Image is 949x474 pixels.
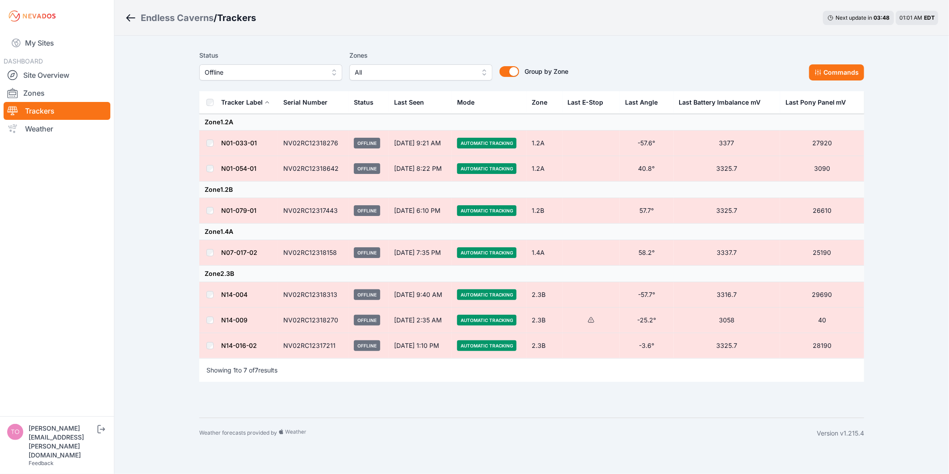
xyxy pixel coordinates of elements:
div: Last Battery Imbalance mV [679,98,761,107]
td: 2.3B [527,308,563,333]
td: 3316.7 [674,282,780,308]
td: NV02RC12318270 [278,308,349,333]
div: [PERSON_NAME][EMAIL_ADDRESS][PERSON_NAME][DOMAIN_NAME] [29,424,96,460]
td: 3325.7 [674,198,780,224]
td: NV02RC12318158 [278,240,349,266]
td: 3325.7 [674,333,780,359]
span: Offline [354,205,380,216]
td: 2.3B [527,282,563,308]
a: N01-054-01 [221,165,256,172]
button: Last Angle [625,92,665,113]
div: Last Angle [625,98,658,107]
div: Tracker Label [221,98,263,107]
span: Automatic Tracking [457,289,516,300]
img: tomasz.barcz@energix-group.com [7,424,23,440]
a: My Sites [4,32,110,54]
span: Automatic Tracking [457,340,516,351]
div: Version v1.215.4 [817,429,864,438]
span: Group by Zone [525,68,568,75]
div: Weather forecasts provided by [199,429,817,438]
td: 1.2A [527,131,563,156]
td: [DATE] 8:22 PM [389,156,452,182]
td: 57.7° [620,198,674,224]
div: Mode [457,98,474,107]
span: Offline [354,247,380,258]
span: 7 [244,366,247,374]
button: Commands [809,64,864,80]
td: Zone 1.2A [199,114,864,131]
a: Trackers [4,102,110,120]
a: N14-009 [221,316,248,324]
button: Last E-Stop [568,92,611,113]
span: Offline [354,163,380,174]
label: Status [199,50,342,61]
td: -57.7° [620,282,674,308]
span: Offline [354,289,380,300]
td: NV02RC12318642 [278,156,349,182]
td: 3337.7 [674,240,780,266]
span: Next update in [836,14,872,21]
h3: Trackers [217,12,256,24]
span: / [214,12,217,24]
div: Last E-Stop [568,98,604,107]
td: [DATE] 1:10 PM [389,333,452,359]
div: 03 : 48 [873,14,890,21]
a: Site Overview [4,66,110,84]
td: 3377 [674,131,780,156]
div: Last Seen [394,92,446,113]
span: Offline [354,315,380,326]
button: Zone [532,92,555,113]
td: 3325.7 [674,156,780,182]
td: NV02RC12318313 [278,282,349,308]
span: 7 [255,366,258,374]
a: N01-079-01 [221,207,256,214]
nav: Breadcrumb [125,6,256,30]
button: Last Pony Panel mV [785,92,853,113]
td: -25.2° [620,308,674,333]
td: [DATE] 9:40 AM [389,282,452,308]
td: NV02RC12317443 [278,198,349,224]
td: NV02RC12318276 [278,131,349,156]
a: N14-004 [221,291,248,298]
button: Last Battery Imbalance mV [679,92,768,113]
td: NV02RC12317211 [278,333,349,359]
td: 3090 [780,156,864,182]
span: All [355,67,474,78]
td: 28190 [780,333,864,359]
td: [DATE] 2:35 AM [389,308,452,333]
button: All [349,64,492,80]
img: Nevados [7,9,57,23]
span: 01:01 AM [899,14,922,21]
td: 2.3B [527,333,563,359]
button: Mode [457,92,482,113]
div: Status [354,98,374,107]
td: 58.2° [620,240,674,266]
span: EDT [924,14,935,21]
span: Automatic Tracking [457,315,516,326]
td: 1.2B [527,198,563,224]
td: 29690 [780,282,864,308]
div: Serial Number [283,98,328,107]
td: Zone 2.3B [199,266,864,282]
a: N14-016-02 [221,342,257,349]
a: N07-017-02 [221,249,257,256]
span: Offline [354,340,380,351]
a: Weather [4,120,110,138]
td: 25190 [780,240,864,266]
td: 27920 [780,131,864,156]
a: Feedback [29,460,54,466]
label: Zones [349,50,492,61]
div: Last Pony Panel mV [785,98,846,107]
td: 3058 [674,308,780,333]
span: Automatic Tracking [457,247,516,258]
div: Zone [532,98,548,107]
span: Automatic Tracking [457,163,516,174]
td: [DATE] 9:21 AM [389,131,452,156]
td: -3.6° [620,333,674,359]
button: Serial Number [283,92,335,113]
span: Automatic Tracking [457,205,516,216]
a: Endless Caverns [141,12,214,24]
td: 40 [780,308,864,333]
td: Zone 1.4A [199,224,864,240]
